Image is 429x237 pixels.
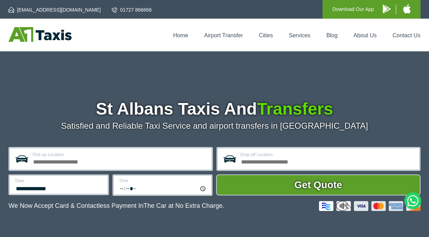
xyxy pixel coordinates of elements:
[8,6,100,13] a: [EMAIL_ADDRESS][DOMAIN_NAME]
[332,5,374,14] p: Download Our App
[173,32,188,38] a: Home
[354,32,377,38] a: About Us
[15,179,103,183] label: Date
[8,27,72,42] img: A1 Taxis St Albans LTD
[257,100,333,118] span: Transfers
[289,32,310,38] a: Services
[216,174,421,196] button: Get Quote
[112,6,152,13] a: 01727 866666
[8,101,420,117] h1: St Albans Taxis And
[403,4,411,13] img: A1 Taxis iPhone App
[32,153,207,157] label: Pick-up Location
[393,32,421,38] a: Contact Us
[326,32,338,38] a: Blog
[8,121,420,131] p: Satisfied and Reliable Taxi Service and airport transfers in [GEOGRAPHIC_DATA]
[383,5,391,13] img: A1 Taxis Android App
[8,202,224,210] p: We Now Accept Card & Contactless Payment In
[204,32,243,38] a: Airport Transfer
[259,32,273,38] a: Cities
[143,202,224,209] span: The Car at No Extra Charge.
[119,179,207,183] label: Time
[319,201,421,211] img: Credit And Debit Cards
[240,153,415,157] label: Drop-off Location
